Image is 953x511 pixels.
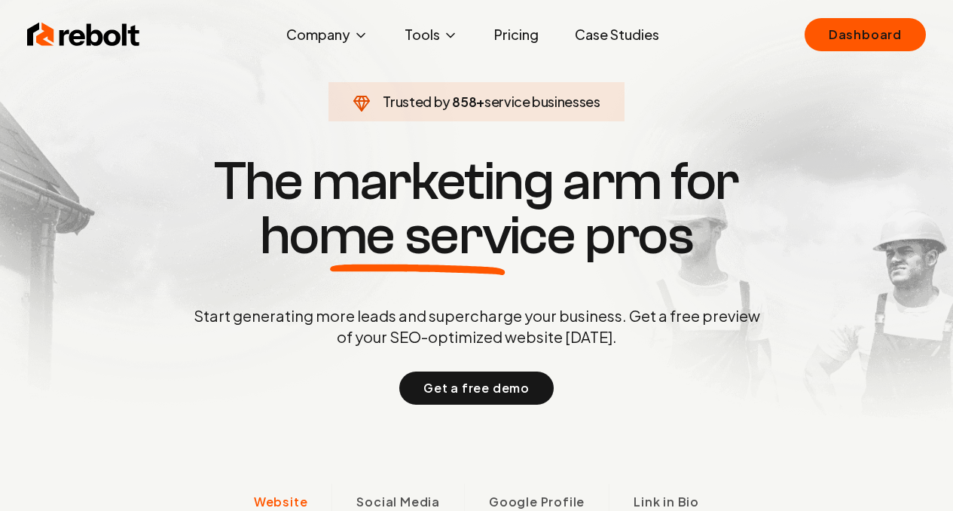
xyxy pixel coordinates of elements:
a: Case Studies [563,20,671,50]
span: service businesses [484,93,600,110]
h1: The marketing arm for pros [115,155,838,263]
span: Social Media [356,493,440,511]
img: Rebolt Logo [27,20,140,50]
span: 858 [452,91,476,112]
span: home service [260,209,576,263]
a: Dashboard [805,18,926,51]
span: + [476,93,484,110]
span: Google Profile [489,493,585,511]
a: Pricing [482,20,551,50]
span: Trusted by [383,93,450,110]
button: Tools [393,20,470,50]
span: Website [254,493,308,511]
p: Start generating more leads and supercharge your business. Get a free preview of your SEO-optimiz... [191,305,763,347]
button: Company [274,20,380,50]
button: Get a free demo [399,372,554,405]
span: Link in Bio [634,493,699,511]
